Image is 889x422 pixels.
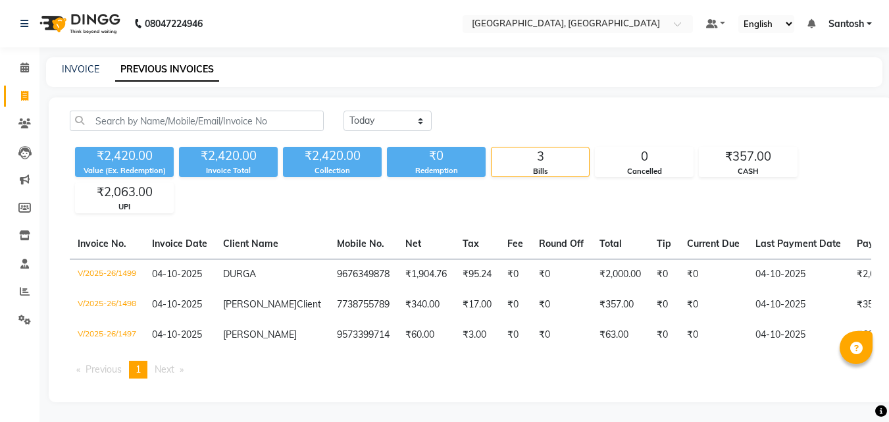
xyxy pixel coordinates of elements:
span: Tip [657,238,671,250]
div: 3 [492,147,589,166]
td: ₹17.00 [455,290,499,320]
div: 0 [596,147,693,166]
td: ₹2,000.00 [592,259,649,290]
td: V/2025-26/1498 [70,290,144,320]
div: ₹2,420.00 [283,147,382,165]
span: [PERSON_NAME] [223,298,297,310]
div: ₹357.00 [699,147,797,166]
td: 04-10-2025 [748,290,849,320]
td: ₹0 [679,320,748,350]
span: Santosh [828,17,864,31]
span: 04-10-2025 [152,268,202,280]
nav: Pagination [70,361,871,379]
div: ₹2,420.00 [75,147,174,165]
td: ₹340.00 [397,290,455,320]
span: Round Off [539,238,584,250]
td: ₹63.00 [592,320,649,350]
div: ₹2,063.00 [76,183,173,201]
div: Collection [283,165,382,176]
td: ₹0 [649,259,679,290]
td: ₹95.24 [455,259,499,290]
span: Previous [86,363,122,375]
span: Last Payment Date [755,238,841,250]
div: CASH [699,166,797,177]
span: Invoice No. [78,238,126,250]
div: ₹2,420.00 [179,147,278,165]
td: 04-10-2025 [748,320,849,350]
span: Tax [463,238,479,250]
td: ₹60.00 [397,320,455,350]
img: logo [34,5,124,42]
td: V/2025-26/1499 [70,259,144,290]
div: ₹0 [387,147,486,165]
td: ₹0 [499,320,531,350]
td: ₹0 [531,320,592,350]
span: Total [599,238,622,250]
span: Invoice Date [152,238,207,250]
td: ₹357.00 [592,290,649,320]
td: ₹0 [679,290,748,320]
span: [PERSON_NAME] [223,329,297,340]
a: INVOICE [62,63,99,75]
td: 9573399714 [329,320,397,350]
td: ₹0 [499,290,531,320]
td: 9676349878 [329,259,397,290]
td: ₹1,904.76 [397,259,455,290]
div: Invoice Total [179,165,278,176]
span: DURGA [223,268,256,280]
span: Net [405,238,421,250]
td: ₹0 [649,290,679,320]
a: PREVIOUS INVOICES [115,58,219,82]
span: 04-10-2025 [152,298,202,310]
div: UPI [76,201,173,213]
td: ₹3.00 [455,320,499,350]
div: Bills [492,166,589,177]
td: 7738755789 [329,290,397,320]
span: 1 [136,363,141,375]
td: ₹0 [531,259,592,290]
span: Fee [507,238,523,250]
div: Cancelled [596,166,693,177]
span: Next [155,363,174,375]
td: ₹0 [531,290,592,320]
span: Current Due [687,238,740,250]
span: Client [297,298,321,310]
div: Value (Ex. Redemption) [75,165,174,176]
div: Redemption [387,165,486,176]
span: Client Name [223,238,278,250]
span: 04-10-2025 [152,329,202,340]
td: ₹0 [679,259,748,290]
td: 04-10-2025 [748,259,849,290]
b: 08047224946 [145,5,203,42]
td: V/2025-26/1497 [70,320,144,350]
input: Search by Name/Mobile/Email/Invoice No [70,111,324,131]
td: ₹0 [499,259,531,290]
td: ₹0 [649,320,679,350]
span: Mobile No. [337,238,384,250]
